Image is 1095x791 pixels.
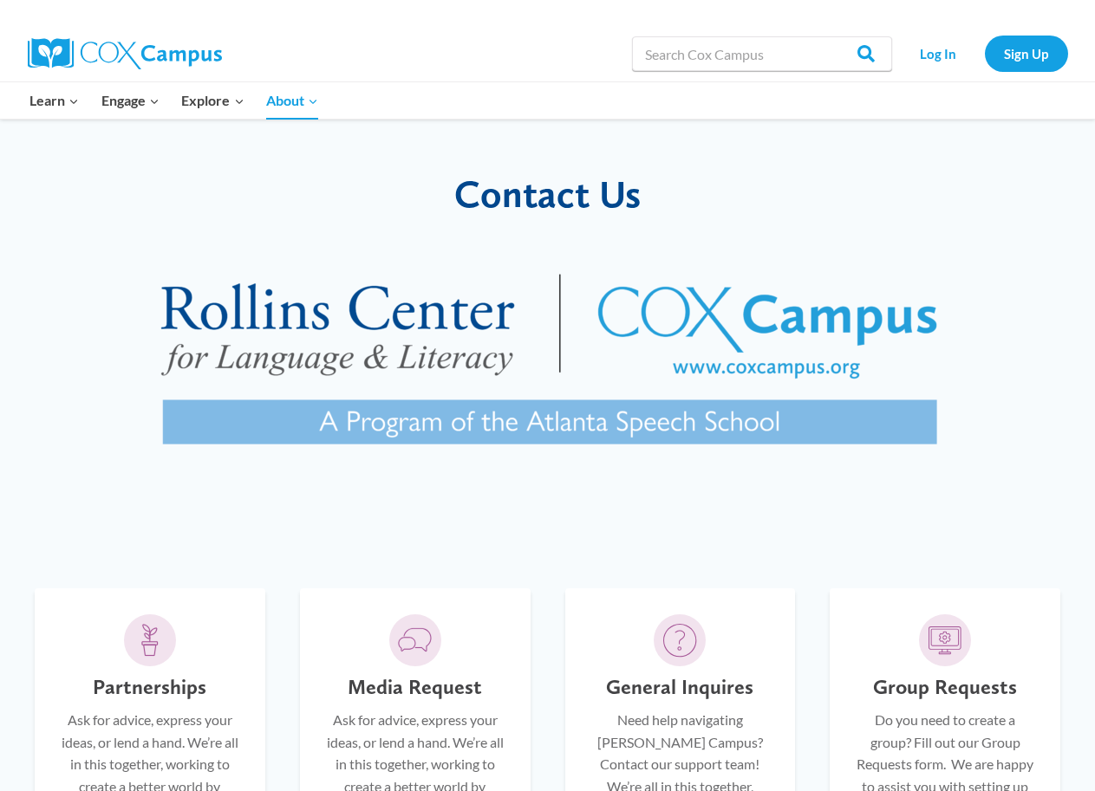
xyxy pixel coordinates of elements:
[901,36,976,71] a: Log In
[104,234,992,502] img: RollinsCox combined logo
[632,36,892,71] input: Search Cox Campus
[28,38,222,69] img: Cox Campus
[454,171,641,217] span: Contact Us
[29,89,79,112] span: Learn
[606,675,753,700] h5: General Inquires
[985,36,1068,71] a: Sign Up
[266,89,318,112] span: About
[101,89,160,112] span: Engage
[19,82,329,119] nav: Primary Navigation
[181,89,244,112] span: Explore
[93,675,206,700] h5: Partnerships
[873,675,1017,700] h5: Group Requests
[901,36,1068,71] nav: Secondary Navigation
[348,675,482,700] h5: Media Request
